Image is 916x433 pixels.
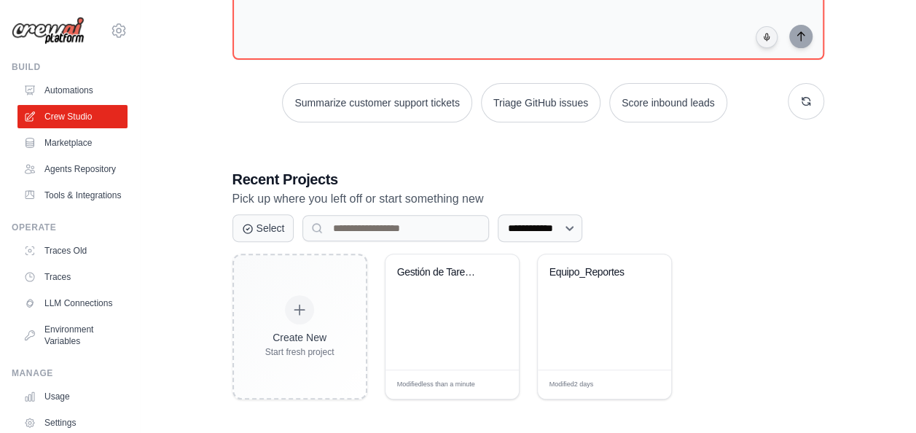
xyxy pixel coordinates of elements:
a: Tools & Integrations [17,184,128,207]
p: Pick up where you left off or start something new [232,190,824,208]
span: Modified 2 days [549,380,594,390]
a: Environment Variables [17,318,128,353]
button: Get new suggestions [788,83,824,120]
a: LLM Connections [17,292,128,315]
a: Agents Repository [17,157,128,181]
div: Gestión de Tareas - Ejemplo [397,266,485,279]
div: Manage [12,367,128,379]
span: Edit [484,379,496,390]
button: Click to speak your automation idea [756,26,778,48]
a: Traces Old [17,239,128,262]
img: Logo [12,17,85,45]
button: Triage GitHub issues [481,83,600,122]
a: Usage [17,385,128,408]
div: Start fresh project [265,346,334,358]
a: Crew Studio [17,105,128,128]
a: Traces [17,265,128,289]
button: Score inbound leads [609,83,727,122]
div: Build [12,61,128,73]
button: Select [232,214,294,242]
span: Edit [636,379,649,390]
div: Create New [265,330,334,345]
div: Operate [12,222,128,233]
div: Equipo_Reportes [549,266,638,279]
span: Modified less than a minute [397,380,475,390]
h3: Recent Projects [232,169,824,190]
a: Automations [17,79,128,102]
a: Marketplace [17,131,128,155]
button: Summarize customer support tickets [282,83,471,122]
